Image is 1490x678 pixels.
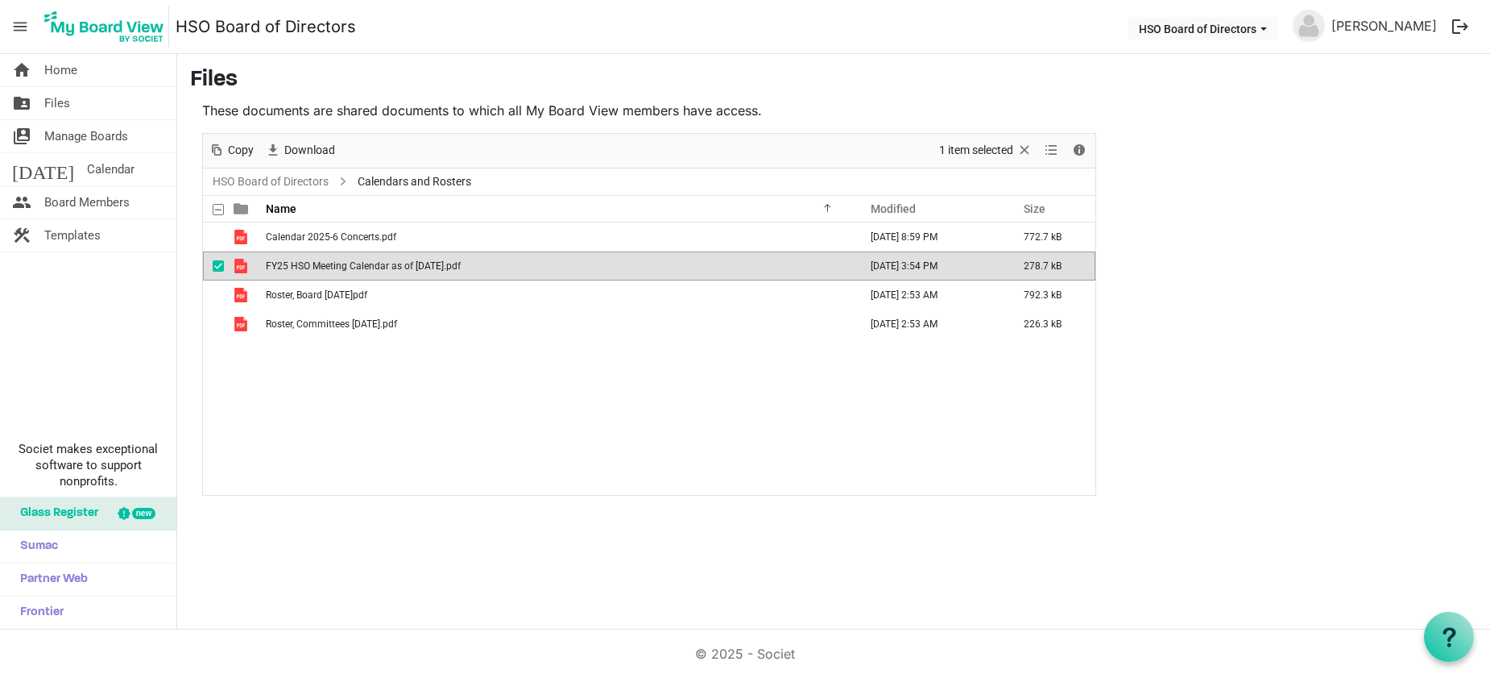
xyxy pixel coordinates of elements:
button: HSO Board of Directors dropdownbutton [1128,17,1277,40]
span: Calendar [87,153,135,185]
td: checkbox [203,223,224,252]
div: new [132,508,155,519]
a: [PERSON_NAME] [1325,10,1443,42]
span: Roster, Board [DATE]pdf [266,289,367,301]
td: April 30, 2025 8:59 PM column header Modified [854,223,1007,252]
div: View [1038,134,1066,168]
span: Size [1024,202,1045,215]
td: Roster, Committees 2025 June.pdf is template cell column header Name [261,310,854,339]
a: HSO Board of Directors [209,172,332,192]
div: Download [259,134,341,168]
span: Files [44,87,70,119]
span: Download [283,140,337,160]
td: checkbox [203,281,224,310]
span: Manage Boards [44,120,128,152]
div: Copy [203,134,259,168]
td: is template cell column header type [224,310,261,339]
td: Calendar 2025-6 Concerts.pdf is template cell column header Name [261,223,854,252]
img: My Board View Logo [39,6,169,47]
button: Download [263,140,338,160]
td: is template cell column header type [224,223,261,252]
span: Societ makes exceptional software to support nonprofits. [7,441,169,489]
span: switch_account [12,120,31,152]
td: FY25 HSO Meeting Calendar as of 10-9-25.pdf is template cell column header Name [261,252,854,281]
td: 278.7 kB is template cell column header Size [1007,252,1095,281]
td: is template cell column header type [224,252,261,281]
td: checkbox [203,310,224,339]
span: Calendar 2025-6 Concerts.pdf [266,231,396,243]
span: Partner Web [12,564,88,596]
div: Details [1066,134,1093,168]
span: Home [44,54,77,86]
button: View dropdownbutton [1041,140,1061,160]
td: October 11, 2025 3:54 PM column header Modified [854,252,1007,281]
img: no-profile-picture.svg [1293,10,1325,42]
span: Board Members [44,186,130,218]
span: Modified [871,202,916,215]
button: Copy [206,140,257,160]
span: home [12,54,31,86]
a: My Board View Logo [39,6,176,47]
span: Calendars and Rosters [354,172,474,192]
span: FY25 HSO Meeting Calendar as of [DATE].pdf [266,260,461,272]
span: folder_shared [12,87,31,119]
span: menu [5,11,35,42]
td: September 03, 2025 2:53 AM column header Modified [854,310,1007,339]
p: These documents are shared documents to which all My Board View members have access. [202,101,1096,120]
span: people [12,186,31,218]
span: 1 item selected [937,140,1015,160]
a: HSO Board of Directors [176,10,356,43]
h3: Files [190,67,1477,94]
span: Roster, Committees [DATE].pdf [266,318,397,330]
span: construction [12,219,31,252]
button: Selection [937,140,1036,160]
td: 772.7 kB is template cell column header Size [1007,223,1095,252]
button: Details [1069,140,1091,160]
td: checkbox [203,252,224,281]
button: logout [1443,10,1477,44]
td: 226.3 kB is template cell column header Size [1007,310,1095,339]
span: Templates [44,219,101,252]
span: Name [266,202,296,215]
span: Copy [226,140,255,160]
span: Glass Register [12,497,98,530]
td: September 03, 2025 2:53 AM column header Modified [854,281,1007,310]
td: is template cell column header type [224,281,261,310]
span: Frontier [12,597,64,629]
td: 792.3 kB is template cell column header Size [1007,281,1095,310]
span: [DATE] [12,153,74,185]
div: Clear selection [933,134,1038,168]
td: Roster, Board 2025 May.pdf is template cell column header Name [261,281,854,310]
span: Sumac [12,530,58,563]
a: © 2025 - Societ [695,646,795,662]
